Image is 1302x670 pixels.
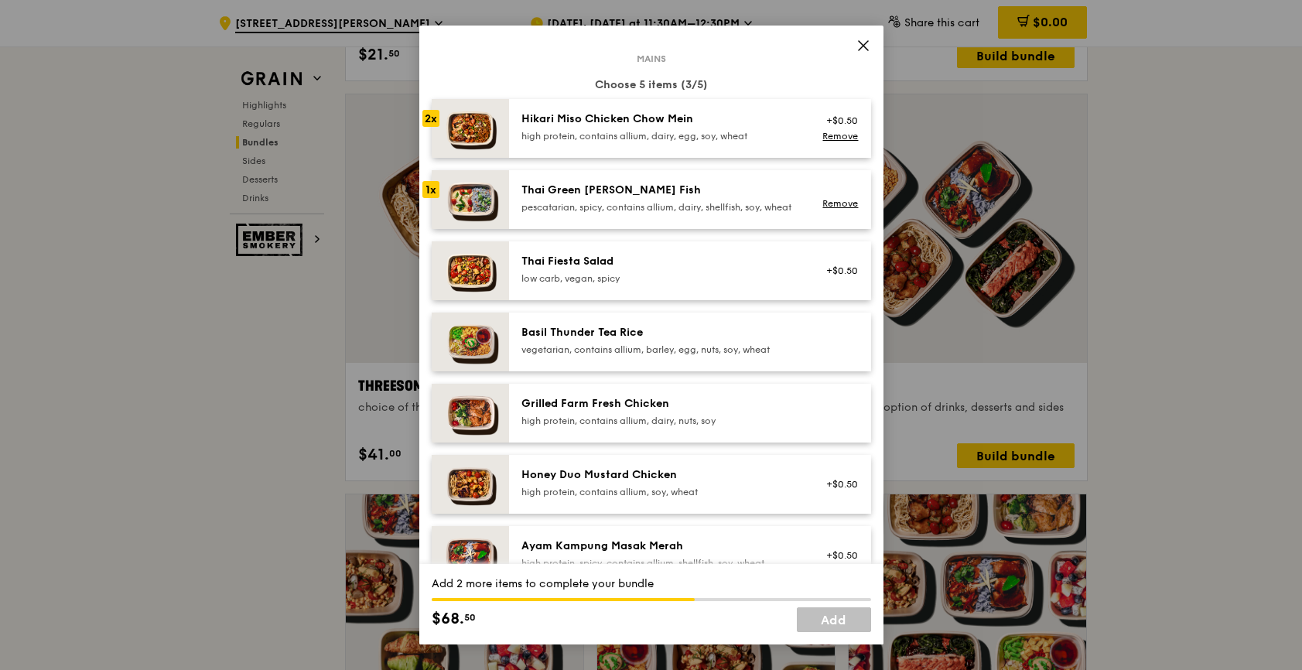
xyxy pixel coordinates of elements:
[521,201,799,214] div: pescatarian, spicy, contains allium, dairy, shellfish, soy, wheat
[521,486,799,498] div: high protein, contains allium, soy, wheat
[432,607,464,631] span: $68.
[432,77,871,93] div: Choose 5 items (3/5)
[521,538,799,554] div: Ayam Kampung Masak Merah
[432,576,871,592] div: Add 2 more items to complete your bundle
[521,254,799,269] div: Thai Fiesta Salad
[818,478,859,491] div: +$0.50
[432,99,509,158] img: daily_normal_Hikari_Miso_Chicken_Chow_Mein__Horizontal_.jpg
[432,455,509,514] img: daily_normal_Honey_Duo_Mustard_Chicken__Horizontal_.jpg
[432,170,509,229] img: daily_normal_HORZ-Thai-Green-Curry-Fish.jpg
[464,611,476,624] span: 50
[818,549,859,562] div: +$0.50
[822,131,858,142] a: Remove
[521,557,799,569] div: high protein, spicy, contains allium, shellfish, soy, wheat
[521,272,799,285] div: low carb, vegan, spicy
[521,325,799,340] div: Basil Thunder Tea Rice
[432,313,509,371] img: daily_normal_HORZ-Basil-Thunder-Tea-Rice.jpg
[521,183,799,198] div: Thai Green [PERSON_NAME] Fish
[818,265,859,277] div: +$0.50
[521,467,799,483] div: Honey Duo Mustard Chicken
[422,181,439,198] div: 1x
[432,384,509,443] img: daily_normal_HORZ-Grilled-Farm-Fresh-Chicken.jpg
[822,198,858,209] a: Remove
[521,130,799,142] div: high protein, contains allium, dairy, egg, soy, wheat
[818,115,859,127] div: +$0.50
[630,53,672,65] span: Mains
[521,344,799,356] div: vegetarian, contains allium, barley, egg, nuts, soy, wheat
[521,415,799,427] div: high protein, contains allium, dairy, nuts, soy
[521,111,799,127] div: Hikari Miso Chicken Chow Mein
[797,607,871,632] a: Add
[432,241,509,300] img: daily_normal_Thai_Fiesta_Salad__Horizontal_.jpg
[521,396,799,412] div: Grilled Farm Fresh Chicken
[432,526,509,585] img: daily_normal_Ayam_Kampung_Masak_Merah_Horizontal_.jpg
[422,110,439,127] div: 2x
